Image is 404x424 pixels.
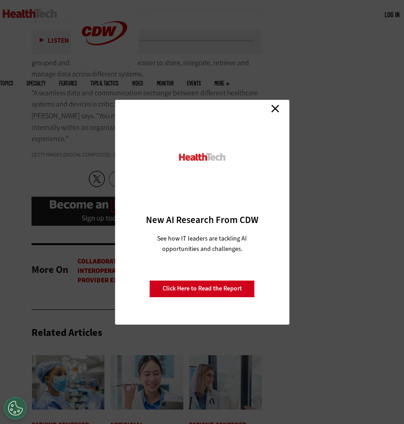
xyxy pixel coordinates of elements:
[268,102,282,116] a: Close
[177,152,227,162] img: HealthTech_0.png
[4,397,27,420] button: Open Preferences
[4,397,27,420] div: Cookies Settings
[146,233,258,254] p: See how IT leaders are tackling AI opportunities and challenges.
[131,214,273,226] h3: New AI Research From CDW
[150,280,255,297] a: Click Here to Read the Report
